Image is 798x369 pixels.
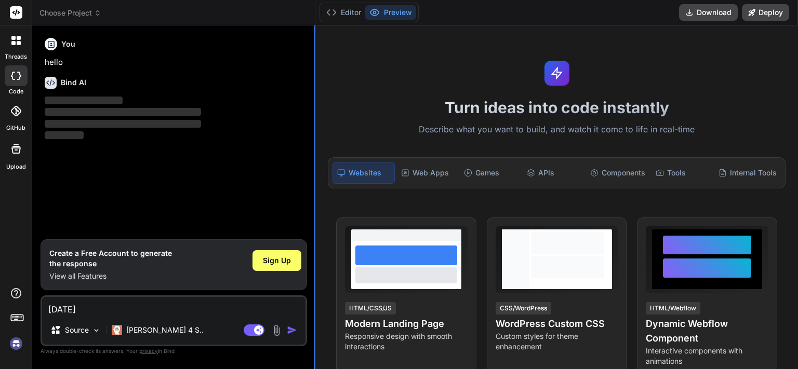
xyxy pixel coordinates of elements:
button: Deploy [742,4,789,21]
span: privacy [139,348,158,354]
div: Internal Tools [714,162,781,184]
span: Sign Up [263,255,291,266]
p: hello [45,57,305,69]
label: code [9,87,23,96]
h6: You [61,39,75,49]
img: Pick Models [92,326,101,335]
div: CSS/WordPress [496,302,551,315]
p: Interactive components with animations [646,346,768,366]
p: Custom styles for theme enhancement [496,331,618,352]
h6: Bind AI [61,77,86,88]
h1: Create a Free Account to generate the response [49,248,172,269]
h4: WordPress Custom CSS [496,317,618,331]
button: Preview [365,5,416,20]
span: ‌ [45,97,123,104]
p: [PERSON_NAME] 4 S.. [126,325,204,335]
div: HTML/CSS/JS [345,302,396,315]
span: Choose Project [39,8,101,18]
div: HTML/Webflow [646,302,700,315]
label: threads [5,52,27,61]
h1: Turn ideas into code instantly [322,98,792,117]
p: Source [65,325,89,335]
div: Web Apps [397,162,458,184]
label: Upload [6,162,26,171]
p: Describe what you want to build, and watch it come to life in real-time [322,123,792,136]
span: ‌ [45,120,201,128]
img: attachment [271,324,283,336]
img: signin [7,335,25,352]
h4: Dynamic Webflow Component [646,317,768,346]
button: Download [679,4,738,21]
div: Components [586,162,649,184]
p: Always double-check its answers. Your in Bind [41,346,307,356]
span: ‌ [45,108,201,116]
button: Editor [322,5,365,20]
p: Responsive design with smooth interactions [345,331,468,352]
div: APIs [523,162,583,184]
label: GitHub [6,124,25,132]
div: Websites [332,162,394,184]
p: View all Features [49,271,172,281]
textarea: [DATE] [42,297,305,316]
h4: Modern Landing Page [345,317,468,331]
span: ‌ [45,131,84,139]
div: Tools [651,162,712,184]
img: icon [287,325,297,335]
div: Games [460,162,521,184]
img: Claude 4 Sonnet [112,325,122,335]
